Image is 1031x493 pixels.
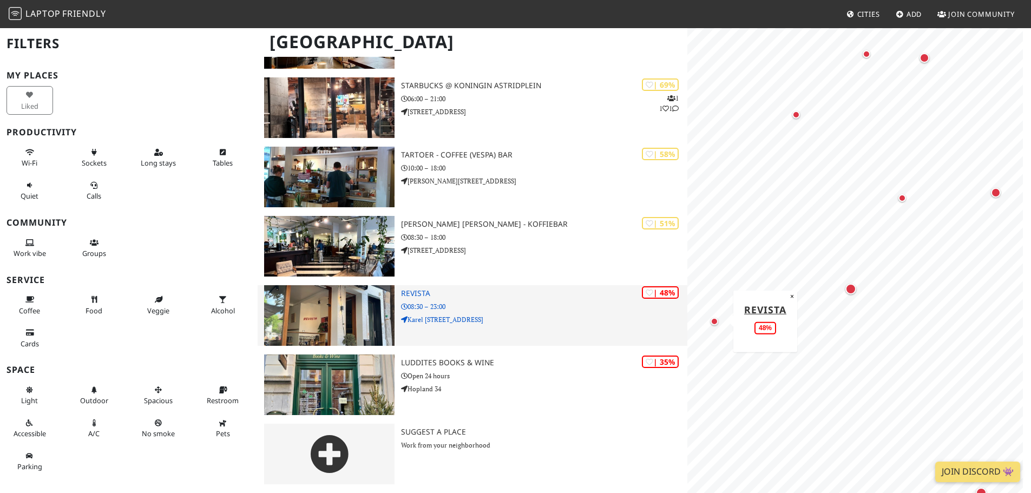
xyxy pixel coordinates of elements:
[401,371,687,381] p: Open 24 hours
[264,354,395,415] img: Luddites Books & Wine
[21,191,38,201] span: Quiet
[264,285,395,346] img: Revista
[642,286,679,299] div: | 48%
[14,248,46,258] span: People working
[842,4,884,24] a: Cities
[25,8,61,19] span: Laptop
[258,147,687,207] a: Tartoer - Coffee (Vespa) Bar | 58% Tartoer - Coffee (Vespa) Bar 10:00 – 18:00 [PERSON_NAME][STREE...
[907,9,922,19] span: Add
[744,303,786,315] a: Revista
[71,381,117,410] button: Outdoor
[401,428,687,437] h3: Suggest a Place
[144,396,173,405] span: Spacious
[6,127,251,137] h3: Productivity
[6,218,251,228] h3: Community
[6,70,251,81] h3: My Places
[258,285,687,346] a: Revista | 48% Revista 08:30 – 23:00 Karel [STREET_ADDRESS]
[6,176,53,205] button: Quiet
[71,176,117,205] button: Calls
[401,245,687,255] p: [STREET_ADDRESS]
[642,217,679,229] div: | 51%
[6,291,53,319] button: Coffee
[86,306,102,315] span: Food
[200,414,246,443] button: Pets
[659,93,679,114] p: 1 1 1
[135,381,182,410] button: Spacious
[401,176,687,186] p: [PERSON_NAME][STREET_ADDRESS]
[642,78,679,91] div: | 69%
[6,365,251,375] h3: Space
[264,216,395,277] img: Cuperus Horsey - Koffiebar
[135,291,182,319] button: Veggie
[141,158,176,168] span: Long stays
[989,186,1003,200] div: Map marker
[200,381,246,410] button: Restroom
[6,275,251,285] h3: Service
[401,358,687,367] h3: Luddites Books & Wine
[401,440,687,450] p: Work from your neighborhood
[71,414,117,443] button: A/C
[6,143,53,172] button: Wi-Fi
[21,339,39,349] span: Credit cards
[80,396,108,405] span: Outdoor area
[264,77,395,138] img: Starbucks @ Koningin Astridplein
[642,356,679,368] div: | 35%
[62,8,106,19] span: Friendly
[6,381,53,410] button: Light
[401,220,687,229] h3: [PERSON_NAME] [PERSON_NAME] - Koffiebar
[6,27,251,60] h2: Filters
[917,51,931,65] div: Map marker
[896,192,909,205] div: Map marker
[401,81,687,90] h3: Starbucks @ Koningin Astridplein
[216,429,230,438] span: Pet friendly
[891,4,927,24] a: Add
[258,216,687,277] a: Cuperus Horsey - Koffiebar | 51% [PERSON_NAME] [PERSON_NAME] - Koffiebar 08:30 – 18:00 [STREET_AD...
[401,384,687,394] p: Hopland 34
[22,158,37,168] span: Stable Wi-Fi
[258,77,687,138] a: Starbucks @ Koningin Astridplein | 69% 111 Starbucks @ Koningin Astridplein 06:00 – 21:00 [STREET...
[6,447,53,476] button: Parking
[401,94,687,104] p: 06:00 – 21:00
[200,291,246,319] button: Alcohol
[17,462,42,471] span: Parking
[401,150,687,160] h3: Tartoer - Coffee (Vespa) Bar
[6,324,53,352] button: Cards
[88,429,100,438] span: Air conditioned
[82,158,107,168] span: Power sockets
[147,306,169,315] span: Veggie
[264,147,395,207] img: Tartoer - Coffee (Vespa) Bar
[857,9,880,19] span: Cities
[71,234,117,262] button: Groups
[142,429,175,438] span: Smoke free
[401,289,687,298] h3: Revista
[207,396,239,405] span: Restroom
[264,424,395,484] img: gray-place-d2bdb4477600e061c01bd816cc0f2ef0cfcb1ca9e3ad78868dd16fb2af073a21.png
[401,107,687,117] p: [STREET_ADDRESS]
[935,462,1020,482] a: Join Discord 👾
[787,290,797,302] button: Close popup
[71,291,117,319] button: Food
[933,4,1019,24] a: Join Community
[6,234,53,262] button: Work vibe
[200,143,246,172] button: Tables
[401,301,687,312] p: 08:30 – 23:00
[14,429,46,438] span: Accessible
[948,9,1015,19] span: Join Community
[87,191,101,201] span: Video/audio calls
[9,7,22,20] img: LaptopFriendly
[213,158,233,168] span: Work-friendly tables
[9,5,106,24] a: LaptopFriendly LaptopFriendly
[642,148,679,160] div: | 58%
[860,48,873,61] div: Map marker
[258,354,687,415] a: Luddites Books & Wine | 35% Luddites Books & Wine Open 24 hours Hopland 34
[401,163,687,173] p: 10:00 – 18:00
[71,143,117,172] button: Sockets
[211,306,235,315] span: Alcohol
[401,314,687,325] p: Karel [STREET_ADDRESS]
[843,281,858,297] div: Map marker
[82,248,106,258] span: Group tables
[21,396,38,405] span: Natural light
[6,414,53,443] button: Accessible
[754,322,776,334] div: 48%
[135,414,182,443] button: No smoke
